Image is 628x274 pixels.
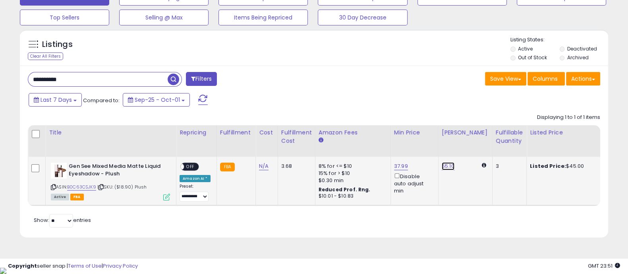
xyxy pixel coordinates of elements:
span: OFF [184,163,197,170]
div: Amazon Fees [319,128,387,137]
a: B0C63CSJK9 [67,184,96,190]
div: 3 [496,163,520,170]
span: Compared to: [83,97,120,104]
button: Sep-25 - Oct-01 [123,93,190,107]
div: Disable auto adjust min [394,172,432,194]
div: Amazon AI * [180,175,211,182]
div: Min Price [394,128,435,137]
button: Actions [566,72,600,86]
div: 15% for > $10 [319,170,385,177]
label: Out of Stock [518,54,547,61]
div: $45.00 [530,163,596,170]
a: 55.10 [442,162,454,170]
div: Fulfillment [220,128,252,137]
div: Preset: [180,184,211,201]
small: Amazon Fees. [319,137,323,144]
i: Calculated using Dynamic Max Price. [482,163,486,168]
div: Clear All Filters [28,52,63,60]
div: seller snap | | [8,262,138,270]
button: Save View [485,72,526,86]
h5: Listings [42,39,73,50]
div: Displaying 1 to 1 of 1 items [537,114,600,121]
span: Sep-25 - Oct-01 [135,96,180,104]
span: 2025-10-9 23:51 GMT [588,262,620,270]
a: Privacy Policy [103,262,138,270]
button: Last 7 Days [29,93,82,107]
button: Items Being Repriced [218,10,308,25]
a: 37.99 [394,162,408,170]
div: Listed Price [530,128,599,137]
label: Deactivated [567,45,597,52]
button: Columns [528,72,565,86]
label: Archived [567,54,588,61]
p: Listing States: [510,36,608,44]
div: [PERSON_NAME] [442,128,489,137]
strong: Copyright [8,262,37,270]
div: $0.30 min [319,177,385,184]
label: Active [518,45,533,52]
span: Show: entries [34,216,91,224]
div: Title [49,128,173,137]
span: FBA [70,194,84,200]
div: 8% for <= $10 [319,163,385,170]
img: 41cOiK-6RqL._SL40_.jpg [51,163,67,179]
button: Selling @ Max [119,10,209,25]
a: Terms of Use [68,262,102,270]
button: 30 Day Decrease [318,10,407,25]
button: Filters [186,72,217,86]
button: Top Sellers [20,10,109,25]
div: ASIN: [51,163,170,200]
div: 3.68 [281,163,309,170]
div: Repricing [180,128,213,137]
b: Reduced Prof. Rng. [319,186,371,193]
span: Columns [533,75,558,83]
div: Fulfillable Quantity [496,128,523,145]
b: Gen See Mixed Media Matte Liquid Eyeshadow - Plush [69,163,165,179]
small: FBA [220,163,235,171]
a: N/A [259,162,269,170]
span: All listings currently available for purchase on Amazon [51,194,69,200]
div: Fulfillment Cost [281,128,312,145]
span: | SKU: ($18.90) Plush [97,184,147,190]
div: Cost [259,128,274,137]
div: $10.01 - $10.83 [319,193,385,200]
span: Last 7 Days [41,96,72,104]
b: Listed Price: [530,162,566,170]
